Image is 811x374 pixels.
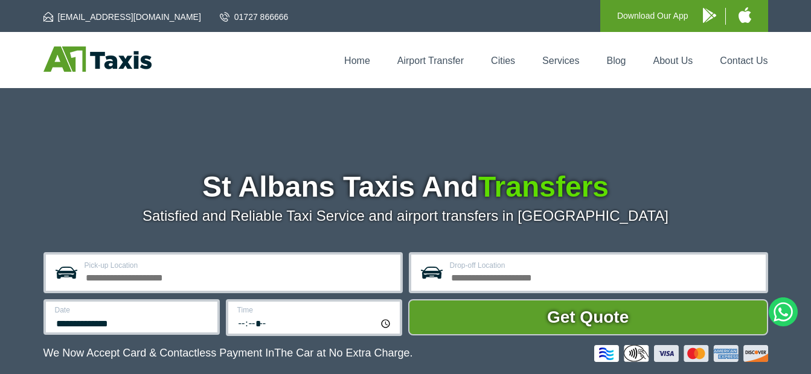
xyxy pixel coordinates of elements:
[720,55,768,66] a: Contact Us
[43,11,201,23] a: [EMAIL_ADDRESS][DOMAIN_NAME]
[478,171,609,203] span: Transfers
[220,11,289,23] a: 01727 866666
[237,306,393,314] label: Time
[344,55,370,66] a: Home
[397,55,464,66] a: Airport Transfer
[43,173,768,201] h1: St Albans Taxis And
[43,347,413,360] p: We Now Accept Card & Contactless Payment In
[491,55,515,66] a: Cities
[408,299,768,335] button: Get Quote
[450,262,758,269] label: Drop-off Location
[55,306,210,314] label: Date
[653,55,693,66] a: About Us
[594,345,768,362] img: Credit And Debit Cards
[274,347,412,359] span: The Car at No Extra Charge.
[703,8,716,23] img: A1 Taxis Android App
[739,7,751,23] img: A1 Taxis iPhone App
[542,55,579,66] a: Services
[43,208,768,224] p: Satisfied and Reliable Taxi Service and airport transfers in [GEOGRAPHIC_DATA]
[43,46,152,72] img: A1 Taxis St Albans LTD
[85,262,393,269] label: Pick-up Location
[617,8,688,24] p: Download Our App
[606,55,626,66] a: Blog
